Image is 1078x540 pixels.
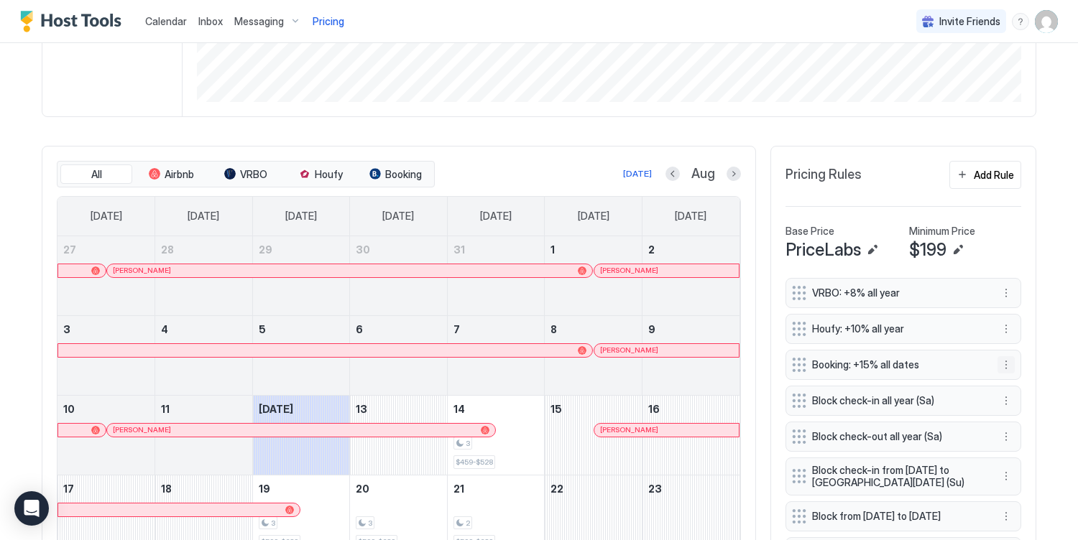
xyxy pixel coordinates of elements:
[382,210,414,223] span: [DATE]
[350,316,447,343] a: August 6, 2025
[812,464,983,489] span: Block check-in from [DATE] to [GEOGRAPHIC_DATA][DATE] (Su)
[864,241,881,259] button: Edit
[545,396,642,422] a: August 15, 2025
[285,210,317,223] span: [DATE]
[259,483,270,495] span: 19
[600,345,733,355] div: [PERSON_NAME]
[448,236,545,263] a: July 31, 2025
[998,508,1015,525] div: menu
[642,316,740,343] a: August 9, 2025
[998,356,1015,373] div: menu
[600,345,658,355] span: [PERSON_NAME]
[57,316,155,343] a: August 3, 2025
[648,403,660,415] span: 16
[642,315,740,395] td: August 9, 2025
[57,395,155,475] td: August 10, 2025
[252,315,350,395] td: August 5, 2025
[949,241,967,259] button: Edit
[161,403,170,415] span: 11
[812,510,983,523] span: Block from [DATE] to [DATE]
[660,197,721,236] a: Saturday
[578,210,609,223] span: [DATE]
[691,166,715,182] span: Aug
[786,225,834,238] span: Base Price
[545,316,642,343] a: August 8, 2025
[20,11,128,32] div: Host Tools Logo
[14,491,49,526] div: Open Intercom Messenger
[998,467,1015,485] div: menu
[57,236,155,316] td: July 27, 2025
[155,396,252,422] a: August 11, 2025
[313,15,344,28] span: Pricing
[448,316,545,343] a: August 7, 2025
[161,323,168,335] span: 4
[63,323,70,335] span: 3
[210,164,282,185] button: VRBO
[545,475,642,502] a: August 22, 2025
[998,467,1015,485] button: More options
[91,168,102,181] span: All
[621,165,654,182] button: [DATE]
[648,323,655,335] span: 9
[550,323,557,335] span: 8
[998,356,1015,373] button: More options
[642,396,740,422] a: August 16, 2025
[550,403,562,415] span: 15
[57,315,155,395] td: August 3, 2025
[642,395,740,475] td: August 16, 2025
[447,395,545,475] td: August 14, 2025
[600,266,658,275] span: [PERSON_NAME]
[786,167,862,183] span: Pricing Rules
[998,320,1015,337] button: More options
[252,236,350,316] td: July 29, 2025
[285,164,356,185] button: Houfy
[623,167,652,180] div: [DATE]
[812,430,983,443] span: Block check-out all year (Sa)
[545,236,642,316] td: August 1, 2025
[198,14,223,29] a: Inbox
[356,403,367,415] span: 13
[350,236,447,263] a: July 30, 2025
[253,316,350,343] a: August 5, 2025
[356,243,370,256] span: 30
[188,210,219,223] span: [DATE]
[786,239,861,261] span: PriceLabs
[113,266,586,275] div: [PERSON_NAME]
[600,425,733,434] div: [PERSON_NAME]
[359,164,431,185] button: Booking
[480,210,512,223] span: [DATE]
[545,315,642,395] td: August 8, 2025
[545,236,642,263] a: August 1, 2025
[57,236,155,263] a: July 27, 2025
[998,428,1015,445] div: menu
[155,315,253,395] td: August 4, 2025
[240,168,267,181] span: VRBO
[812,322,983,335] span: Houfy: +10% all year
[974,167,1014,182] div: Add Rule
[173,197,234,236] a: Monday
[155,475,252,502] a: August 18, 2025
[259,243,272,256] span: 29
[63,403,75,415] span: 10
[350,315,448,395] td: August 6, 2025
[155,236,253,316] td: July 28, 2025
[949,161,1021,189] button: Add Rule
[165,168,194,181] span: Airbnb
[57,396,155,422] a: August 10, 2025
[253,396,350,422] a: August 12, 2025
[145,14,187,29] a: Calendar
[998,508,1015,525] button: More options
[550,243,555,256] span: 1
[466,197,526,236] a: Thursday
[812,358,983,371] span: Booking: +15% all dates
[113,425,171,434] span: [PERSON_NAME]
[453,483,464,495] span: 21
[63,483,74,495] span: 17
[453,243,465,256] span: 31
[259,403,293,415] span: [DATE]
[252,395,350,475] td: August 12, 2025
[453,323,460,335] span: 7
[642,475,740,502] a: August 23, 2025
[63,243,76,256] span: 27
[448,396,545,422] a: August 14, 2025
